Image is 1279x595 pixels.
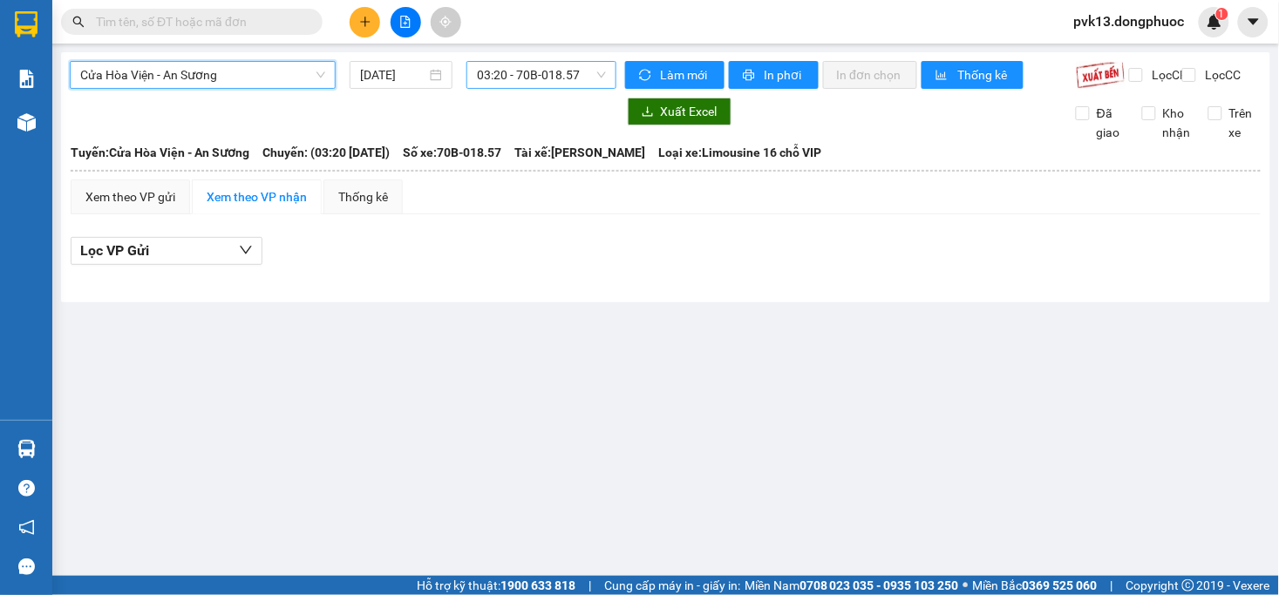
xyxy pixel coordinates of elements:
span: Chuyến: (03:20 [DATE]) [262,143,390,162]
span: Lọc VP Gửi [80,240,149,261]
img: icon-new-feature [1207,14,1222,30]
button: syncLàm mới [625,61,725,89]
span: printer [743,69,758,83]
span: plus [359,16,371,28]
span: ⚪️ [963,582,969,589]
span: | [588,576,591,595]
button: plus [350,7,380,37]
span: pvk13.dongphuoc [1060,10,1199,32]
div: Thống kê [338,187,388,206]
span: copyright [1182,579,1194,592]
div: Xem theo VP nhận [207,187,307,206]
button: Lọc VP Gửi [71,237,262,265]
div: Xem theo VP gửi [85,187,175,206]
span: aim [439,16,452,28]
span: notification [18,519,35,536]
button: file-add [391,7,421,37]
span: Lọc CR [1146,65,1191,85]
button: bar-chartThống kê [922,61,1024,89]
span: bar-chart [935,69,950,83]
span: Đã giao [1090,104,1129,142]
span: Lọc CC [1199,65,1244,85]
span: 03:20 - 70B-018.57 [477,62,605,88]
sup: 1 [1216,8,1228,20]
span: down [239,243,253,257]
b: Tuyến: Cửa Hòa Viện - An Sương [71,145,249,159]
span: file-add [399,16,412,28]
span: caret-down [1246,14,1262,30]
strong: 0369 525 060 [1023,578,1098,592]
span: Hỗ trợ kỹ thuật: [417,576,575,595]
span: In phơi [765,65,805,85]
span: search [72,16,85,28]
strong: 0708 023 035 - 0935 103 250 [799,578,959,592]
span: question-circle [18,480,35,497]
span: message [18,558,35,575]
span: Cung cấp máy in - giấy in: [604,576,740,595]
img: solution-icon [17,70,36,88]
span: Miền Nam [745,576,959,595]
input: 12/09/2025 [360,65,426,85]
img: warehouse-icon [17,440,36,458]
span: Kho nhận [1156,104,1198,142]
span: Tài xế: [PERSON_NAME] [514,143,645,162]
img: 9k= [1076,61,1126,89]
strong: 1900 633 818 [500,578,575,592]
button: aim [431,7,461,37]
button: printerIn phơi [729,61,819,89]
span: Trên xe [1222,104,1262,142]
span: Loại xe: Limousine 16 chỗ VIP [658,143,821,162]
span: 1 [1219,8,1225,20]
span: Miền Bắc [973,576,1098,595]
img: warehouse-icon [17,113,36,132]
input: Tìm tên, số ĐT hoặc mã đơn [96,12,302,31]
span: Thống kê [957,65,1010,85]
span: sync [639,69,654,83]
span: Số xe: 70B-018.57 [403,143,501,162]
button: downloadXuất Excel [628,98,731,125]
button: caret-down [1238,7,1269,37]
button: In đơn chọn [823,61,918,89]
img: logo-vxr [15,11,37,37]
span: Làm mới [661,65,711,85]
span: Cửa Hòa Viện - An Sương [80,62,325,88]
span: | [1111,576,1113,595]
